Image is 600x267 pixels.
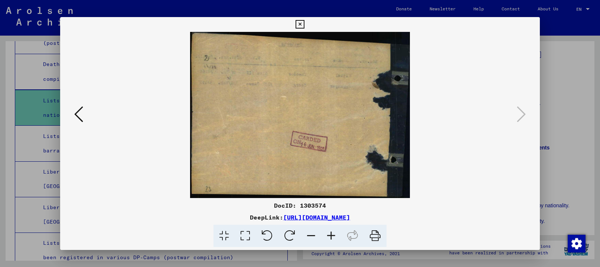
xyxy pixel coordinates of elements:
[60,201,540,210] div: DocID: 1303574
[283,214,350,221] a: [URL][DOMAIN_NAME]
[60,213,540,222] div: DeepLink:
[567,234,585,252] div: Change consent
[568,235,586,253] img: Change consent
[85,32,515,198] img: 002.jpg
